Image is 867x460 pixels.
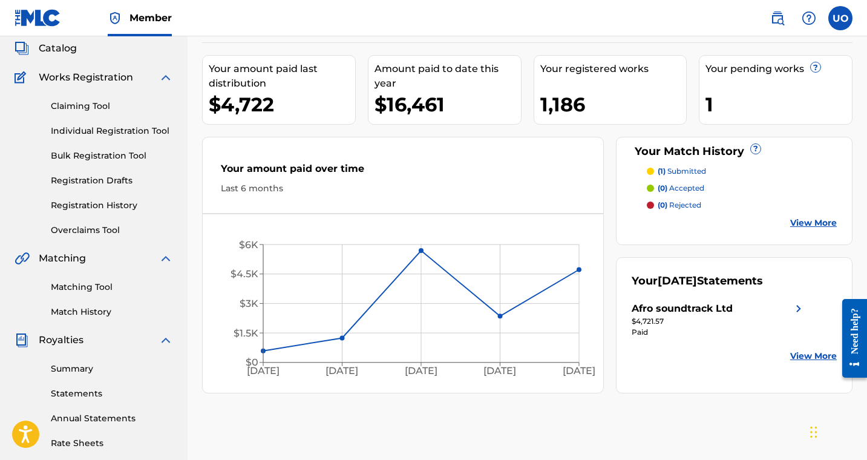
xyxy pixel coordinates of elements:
div: Afro soundtrack Ltd [632,301,733,316]
tspan: $1.5K [234,327,258,339]
a: Registration History [51,199,173,212]
img: expand [159,251,173,266]
img: search [770,11,785,25]
span: Royalties [39,333,83,347]
a: View More [790,217,837,229]
a: Overclaims Tool [51,224,173,237]
a: (0) accepted [647,183,837,194]
p: accepted [658,183,704,194]
tspan: $3K [240,298,258,309]
div: Last 6 months [221,182,585,195]
a: Annual Statements [51,412,173,425]
tspan: [DATE] [483,365,516,376]
span: Works Registration [39,70,133,85]
span: Member [129,11,172,25]
div: Paid [632,327,806,338]
a: Registration Drafts [51,174,173,187]
a: Individual Registration Tool [51,125,173,137]
span: ? [811,62,820,72]
tspan: [DATE] [405,365,437,376]
div: 1,186 [540,91,687,118]
div: User Menu [828,6,852,30]
img: MLC Logo [15,9,61,27]
a: View More [790,350,837,363]
img: expand [159,70,173,85]
span: (0) [658,200,667,209]
div: 1 [705,91,852,118]
img: Works Registration [15,70,30,85]
p: rejected [658,200,701,211]
tspan: $0 [246,356,258,368]
img: Catalog [15,41,29,56]
a: Claiming Tool [51,100,173,113]
div: Help [797,6,821,30]
div: Your pending works [705,62,852,76]
tspan: [DATE] [326,365,359,376]
span: ? [751,144,761,154]
div: Your Match History [632,143,837,160]
a: Afro soundtrack Ltdright chevron icon$4,721.57Paid [632,301,806,338]
img: right chevron icon [791,301,806,316]
span: Catalog [39,41,77,56]
span: [DATE] [658,274,697,287]
a: Matching Tool [51,281,173,294]
a: Public Search [765,6,790,30]
tspan: [DATE] [563,365,595,376]
div: Your amount paid over time [221,162,585,182]
a: (1) submitted [647,166,837,177]
p: submitted [658,166,706,177]
a: Statements [51,387,173,400]
div: Your Statements [632,273,763,289]
a: Bulk Registration Tool [51,149,173,162]
span: (1) [658,166,666,176]
span: (0) [658,183,667,192]
a: (0) rejected [647,200,837,211]
span: Matching [39,251,86,266]
iframe: Chat Widget [806,402,867,460]
a: Rate Sheets [51,437,173,450]
a: Match History [51,306,173,318]
div: Your amount paid last distribution [209,62,355,91]
img: Royalties [15,333,29,347]
img: Matching [15,251,30,266]
tspan: [DATE] [247,365,280,376]
a: CatalogCatalog [15,41,77,56]
tspan: $6K [239,239,258,251]
tspan: $4.5K [231,268,258,280]
a: Summary [51,363,173,375]
div: Your registered works [540,62,687,76]
img: help [802,11,816,25]
div: $4,722 [209,91,355,118]
div: $4,721.57 [632,316,806,327]
img: expand [159,333,173,347]
div: Amount paid to date this year [375,62,521,91]
div: $16,461 [375,91,521,118]
img: Top Rightsholder [108,11,122,25]
iframe: Resource Center [833,290,867,387]
div: Drag [810,414,817,450]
